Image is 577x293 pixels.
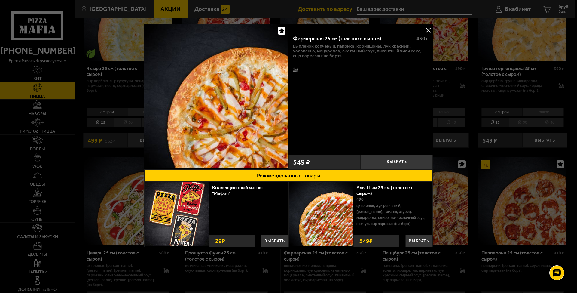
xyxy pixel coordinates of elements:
button: Рекомендованные товары [144,169,433,182]
a: Коллекционный магнит "Мафия" [212,185,264,196]
span: 549 ₽ [293,159,310,166]
button: Выбрать [261,235,288,247]
button: Выбрать [405,235,432,247]
span: 430 г [416,35,428,42]
img: Фермерская 25 см (толстое с сыром) [144,24,288,168]
button: Выбрать [361,155,433,169]
span: 490 г [356,197,366,202]
a: Фермерская 25 см (толстое с сыром) [144,24,288,169]
div: Фермерская 25 см (толстое с сыром) [293,35,411,42]
p: цыпленок, лук репчатый, [PERSON_NAME], томаты, огурец, моцарелла, сливочно-чесночный соус, кетчуп... [356,203,428,227]
strong: 549 ₽ [358,235,374,247]
strong: 29 ₽ [214,235,227,247]
p: цыпленок копченый, паприка, корнишоны, лук красный, халапеньо, моцарелла, сметанный соус, пикантн... [293,44,428,58]
a: Аль-Шам 25 см (толстое с сыром) [356,185,414,196]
